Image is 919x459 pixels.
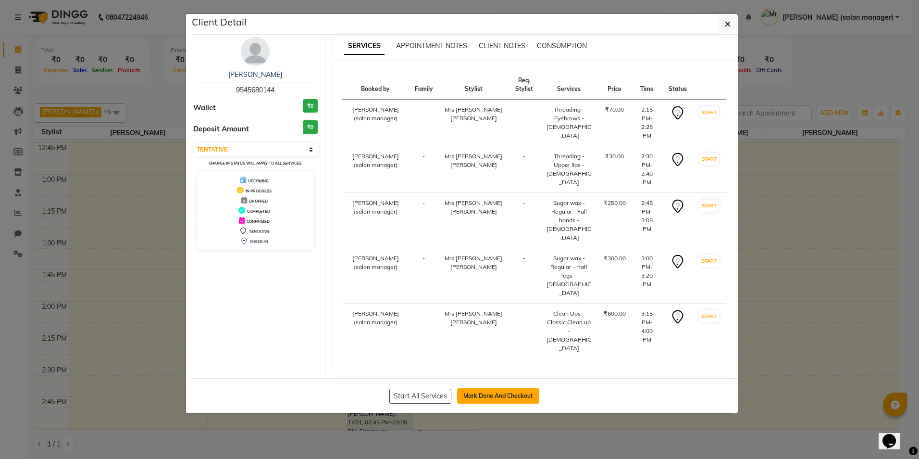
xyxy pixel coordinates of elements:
[303,99,318,113] h3: ₹0
[342,248,409,304] td: [PERSON_NAME] (salon manager)
[632,248,663,304] td: 3:00 PM-3:20 PM
[193,124,249,135] span: Deposit Amount
[546,105,592,140] div: Threading - Eyebrows - [DEMOGRAPHIC_DATA]
[250,239,268,244] span: CHECK-IN
[479,41,525,50] span: CLIENT NOTES
[445,310,502,326] span: Mrs [PERSON_NAME] [PERSON_NAME]
[604,199,626,207] div: ₹250.00
[409,70,439,100] th: Family
[409,100,439,146] td: -
[396,41,467,50] span: APPOINTMENT NOTES
[509,70,540,100] th: Req. Stylist
[192,15,247,29] h5: Client Detail
[879,421,909,449] iframe: chat widget
[632,193,663,248] td: 2:45 PM-3:05 PM
[699,310,719,322] button: START
[699,200,719,212] button: START
[342,193,409,248] td: [PERSON_NAME] (salon manager)
[246,189,272,193] span: IN PROGRESS
[344,38,385,55] span: SERVICES
[604,254,626,263] div: ₹300.00
[509,193,540,248] td: -
[604,152,626,161] div: ₹30.00
[537,41,587,50] span: CONSUMPTION
[509,248,540,304] td: -
[409,248,439,304] td: -
[247,219,270,224] span: CONFIRMED
[699,255,719,267] button: START
[509,304,540,359] td: -
[663,70,693,100] th: Status
[632,304,663,359] td: 3:15 PM-4:00 PM
[342,70,409,100] th: Booked by
[439,70,509,100] th: Stylist
[342,100,409,146] td: [PERSON_NAME] (salon manager)
[540,70,598,100] th: Services
[236,86,274,94] span: 9545680144
[457,388,539,404] button: Mark Done And Checkout
[546,152,592,187] div: Threading - Upper lips - [DEMOGRAPHIC_DATA]
[247,209,270,214] span: COMPLETED
[699,153,719,165] button: START
[228,70,282,79] a: [PERSON_NAME]
[546,309,592,353] div: Clean Ups - Classic Clean up - [DEMOGRAPHIC_DATA]
[248,178,269,183] span: UPCOMING
[598,70,632,100] th: Price
[632,146,663,193] td: 2:30 PM-2:40 PM
[409,146,439,193] td: -
[241,37,270,66] img: avatar
[604,105,626,114] div: ₹70.00
[546,254,592,297] div: Sugar wax - Regular - Half legs - [DEMOGRAPHIC_DATA]
[445,255,502,270] span: Mrs [PERSON_NAME] [PERSON_NAME]
[209,161,302,166] small: Change in status will apply to all services.
[249,229,270,234] span: TENTATIVE
[632,70,663,100] th: Time
[303,120,318,134] h3: ₹0
[509,146,540,193] td: -
[409,193,439,248] td: -
[445,106,502,122] span: Mrs [PERSON_NAME] [PERSON_NAME]
[342,304,409,359] td: [PERSON_NAME] (salon manager)
[546,199,592,242] div: Sugar wax - Regular - Full hands - [DEMOGRAPHIC_DATA]
[699,106,719,118] button: START
[389,389,451,404] button: Start All Services
[445,199,502,215] span: Mrs [PERSON_NAME] [PERSON_NAME]
[249,199,268,204] span: DROPPED
[632,100,663,146] td: 2:15 PM-2:25 PM
[509,100,540,146] td: -
[445,153,502,168] span: Mrs [PERSON_NAME] [PERSON_NAME]
[342,146,409,193] td: [PERSON_NAME] (salon manager)
[193,102,216,114] span: Wallet
[604,309,626,318] div: ₹600.00
[409,304,439,359] td: -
